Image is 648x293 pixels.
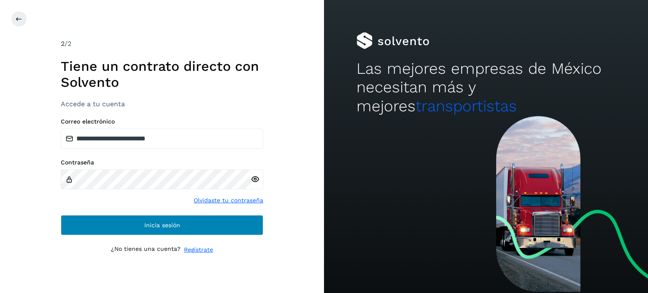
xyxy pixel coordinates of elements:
h2: Las mejores empresas de México necesitan más y mejores [356,59,616,116]
p: ¿No tienes una cuenta? [111,245,181,254]
h1: Tiene un contrato directo con Solvento [61,58,263,91]
button: Inicia sesión [61,215,263,235]
label: Contraseña [61,159,263,166]
span: 2 [61,40,65,48]
span: Inicia sesión [144,222,180,228]
div: /2 [61,39,263,49]
span: transportistas [416,97,517,115]
a: Olvidaste tu contraseña [194,196,263,205]
h3: Accede a tu cuenta [61,100,263,108]
label: Correo electrónico [61,118,263,125]
a: Regístrate [184,245,213,254]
